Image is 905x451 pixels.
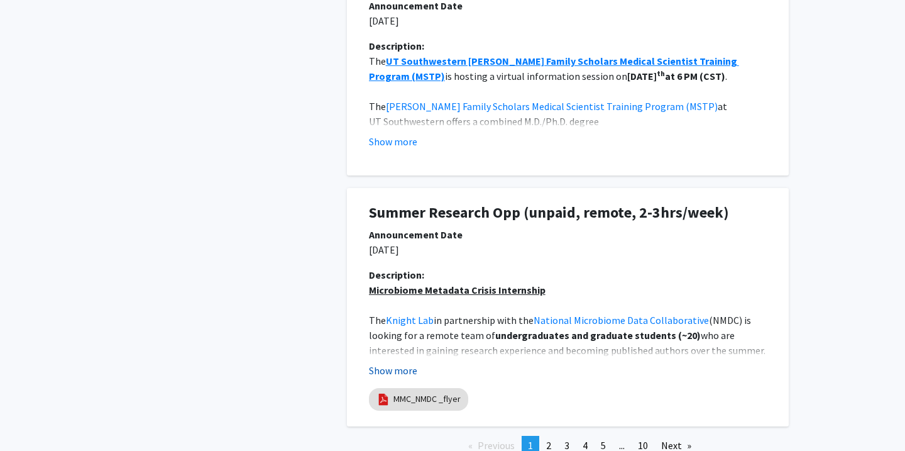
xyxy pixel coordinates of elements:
div: Announcement Date [369,227,767,242]
a: [PERSON_NAME] Family Scholars Medical Scientist Training Program (MSTP) [386,100,718,113]
strong: [DATE] [627,70,657,82]
span: who are interested in gaining research experience and becoming published authors over the summer.... [369,329,767,372]
strong: undergraduates and graduate students (~20) [495,329,701,342]
u: Microbiome Metadata Crisis Internship [369,284,546,296]
strong: th [657,69,665,78]
iframe: Chat [9,394,53,442]
span: The [369,100,386,113]
h1: Summer Research Opp (unpaid, remote, 2-3hrs/week) [369,204,767,222]
a: UT Southwestern [PERSON_NAME] Family Scholars Medical Scientist Training Program (MSTP) [369,55,739,82]
div: Description: [369,267,767,282]
span: in partnership with the [434,314,534,326]
button: Show more [369,363,417,378]
span: (NMDC) is looking for a remote team of [369,314,753,342]
a: Knight Lab [386,314,434,326]
span: at UT Southwestern offers a combined M.D./Ph.D. degree from [369,100,729,143]
img: pdf_icon.png [376,393,390,406]
p: [DATE] [369,242,767,257]
div: Description: [369,38,767,53]
strong: at 6 PM (CST) [665,70,725,82]
span: . [725,70,727,82]
span: The [369,55,386,67]
a: National Microbiome Data Collaborative [534,314,709,326]
button: Show more [369,134,417,149]
p: [DATE] [369,13,767,28]
a: MMC_NMDC _flyer [393,393,461,406]
span: is hosting a virtual information session on [445,70,627,82]
span: The [369,314,386,326]
p: [GEOGRAPHIC_DATA][US_STATE] [369,313,767,418]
